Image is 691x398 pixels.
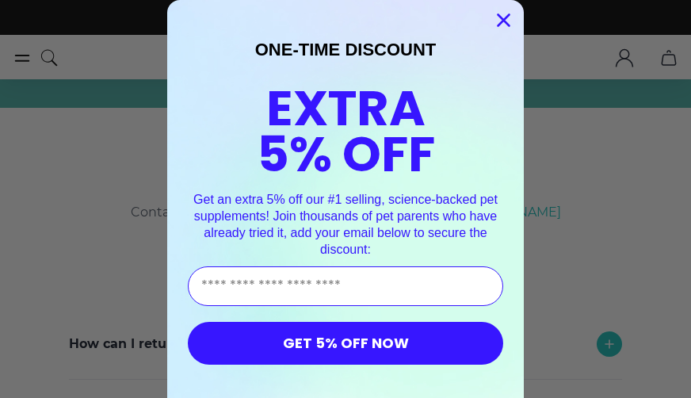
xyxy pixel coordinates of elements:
[255,40,437,59] span: ONE-TIME DISCOUNT
[257,120,435,189] span: 5% OFF
[266,74,426,143] span: EXTRA
[188,322,503,365] button: GET 5% OFF NOW
[490,6,517,34] button: Close dialog
[193,193,498,255] span: Get an extra 5% off our #1 selling, science-backed pet supplements! Join thousands of pet parents...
